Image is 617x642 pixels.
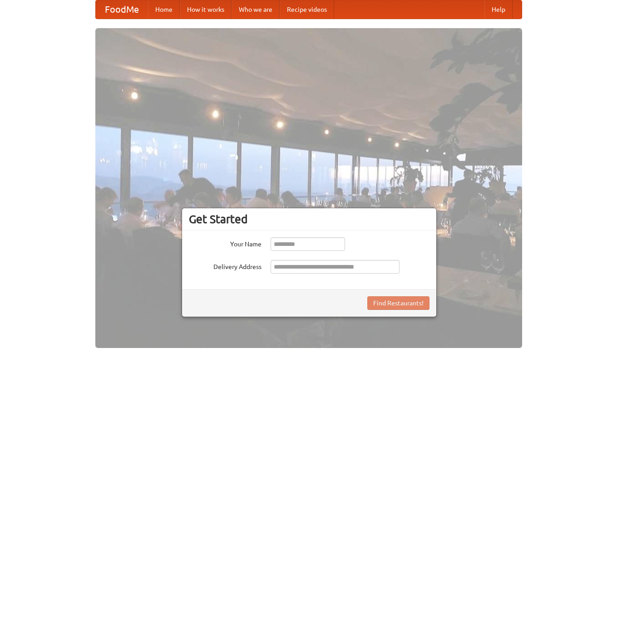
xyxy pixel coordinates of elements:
[180,0,232,19] a: How it works
[189,237,262,249] label: Your Name
[148,0,180,19] a: Home
[189,212,429,226] h3: Get Started
[484,0,513,19] a: Help
[232,0,280,19] a: Who we are
[367,296,429,310] button: Find Restaurants!
[189,260,262,271] label: Delivery Address
[96,0,148,19] a: FoodMe
[280,0,334,19] a: Recipe videos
